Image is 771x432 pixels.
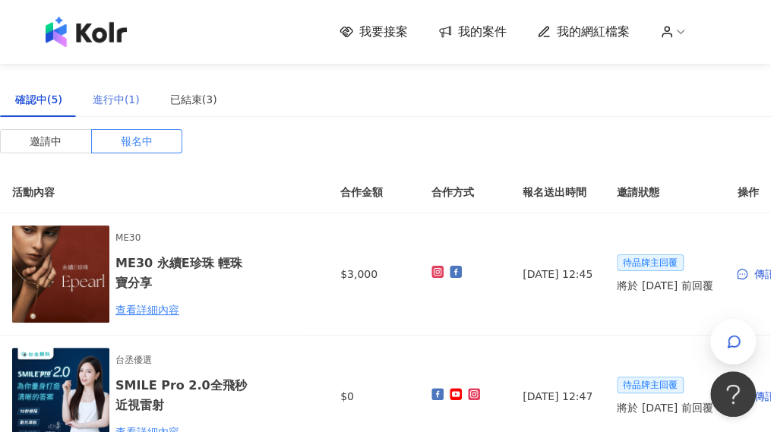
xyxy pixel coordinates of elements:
[115,353,248,367] span: 台丞優選
[737,269,747,279] span: message
[115,254,248,292] h6: ME30 永續E珍珠 輕珠寶分享
[617,277,713,294] span: 將於 [DATE] 前回覆
[510,172,605,213] th: 報名送出時間
[359,24,408,40] span: 我要接案
[30,130,62,153] span: 邀請中
[328,172,419,213] th: 合作金額
[121,130,153,153] span: 報名中
[710,371,756,417] iframe: Help Scout Beacon - Open
[438,24,507,40] a: 我的案件
[170,91,217,108] div: 已結束(3)
[458,24,507,40] span: 我的案件
[537,24,630,40] a: 我的網紅檔案
[557,24,630,40] span: 我的網紅檔案
[15,91,62,108] div: 確認中(5)
[12,225,109,323] img: ME30 永續E珍珠 系列輕珠寶
[617,254,684,271] span: 待品牌主回覆
[328,213,419,336] td: $3,000
[605,172,725,213] th: 邀請狀態
[115,376,248,414] h6: SMILE Pro 2.0全飛秒近視雷射
[115,231,248,245] span: ME30
[419,172,510,213] th: 合作方式
[617,399,713,416] span: 將於 [DATE] 前回覆
[93,91,140,108] div: 進行中(1)
[46,17,127,47] img: logo
[115,301,248,318] div: 查看詳細內容
[617,377,684,393] span: 待品牌主回覆
[340,24,408,40] a: 我要接案
[510,213,605,336] td: [DATE] 12:45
